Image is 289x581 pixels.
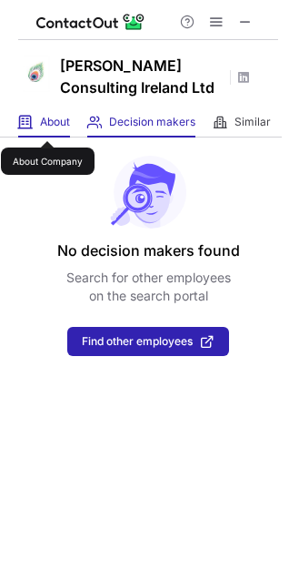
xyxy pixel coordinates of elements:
span: Find other employees [82,335,193,348]
img: a49aec0f2873d4f1b6c5d58b0b178d37 [18,56,55,92]
span: Similar [234,115,271,129]
span: Decision makers [109,115,195,129]
button: Find other employees [67,327,229,356]
p: Search for other employees on the search portal [66,269,231,305]
span: About [40,115,70,129]
img: ContactOut v5.3.10 [36,11,145,33]
h1: [PERSON_NAME] Consulting Ireland Ltd [60,55,224,98]
header: No decision makers found [57,240,240,261]
img: No leads found [109,156,187,229]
